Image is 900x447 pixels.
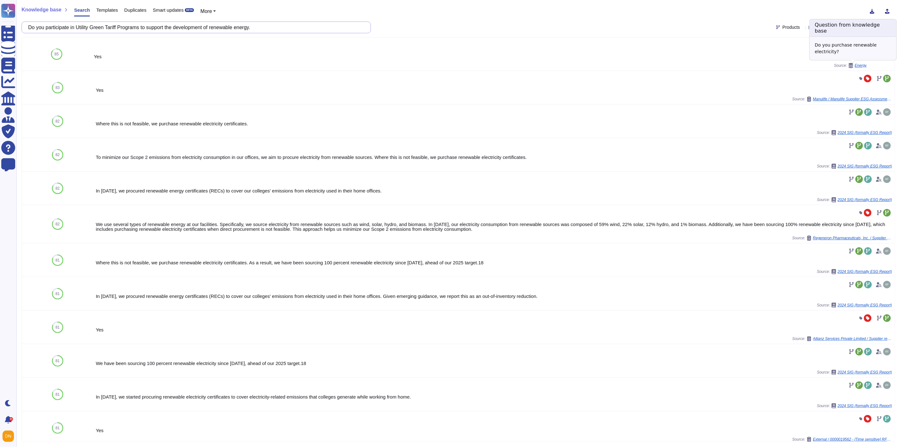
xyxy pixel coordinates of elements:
span: Source: [792,437,892,442]
h3: Question from knowledge base [810,19,897,37]
div: To minimize our Scope 2 emissions from electricity consumption in our offices, we aim to procure ... [96,155,892,160]
div: Where this is not feasible, we purchase renewable electricity certificates. [96,121,892,126]
div: We use several types of renewable energy at our facilities. Specifically, we source electricity f... [96,222,892,231]
span: 82 [55,153,59,157]
div: Where this is not feasible, we purchase renewable electricity certificates. As a result, we have ... [96,260,892,265]
span: 2024 SIG (formally ESG Report) [838,270,892,274]
span: 81 [55,426,59,430]
span: Duplicates [124,8,147,12]
span: 81 [55,325,59,329]
span: Source: [817,164,892,169]
img: user [883,247,891,255]
img: user [883,381,891,389]
span: 82 [55,222,59,226]
span: 81 [55,258,59,262]
div: Yes [94,54,867,59]
img: user [883,281,891,288]
span: 2024 SIG (formally ESG Report) [838,404,892,408]
span: Source: [792,236,892,241]
span: Smart updates [153,8,184,12]
img: user [883,142,891,149]
span: 2024 SIG (formally ESG Report) [838,370,892,374]
div: In [DATE], we procured renewable energy certificates (RECs) to cover our colleges' emissions from... [96,188,892,193]
span: 81 [55,359,59,363]
img: user [3,431,14,442]
span: 81 [55,292,59,296]
span: Regeneron Pharmaceuticals, Inc. / Supplier diversity and sustainability [813,236,892,240]
span: Allianz Services Private Limited / Supplier registration questionnaire [813,337,892,341]
span: Templates [96,8,118,12]
div: We have been sourcing 100 percent renewable electricity since [DATE], ahead of our 2025 target.18 [96,361,892,366]
img: user [883,175,891,183]
span: Search [74,8,90,12]
span: Knowledge base [22,7,61,12]
span: 82 [55,186,59,190]
button: More [200,8,216,15]
span: Source: [834,63,867,68]
img: user [883,108,891,116]
span: 2024 SIG (formally ESG Report) [838,164,892,168]
span: Source: [792,336,892,341]
span: 2024 SIG (formally ESG Report) [838,131,892,135]
span: 82 [55,119,59,123]
span: Source: [792,97,892,102]
span: Source: [817,303,892,308]
span: Manulife / Manulife Supplier ESG Assessment Questionnaire Supplier Version [813,97,892,101]
div: BETA [185,8,194,12]
span: 2024 SIG (formally ESG Report) [838,198,892,202]
span: Energy [855,64,867,67]
img: user [883,348,891,356]
span: More [200,9,212,14]
div: Yes [96,428,892,433]
span: 85 [54,52,59,56]
span: Source: [817,197,892,202]
input: Search a question or template... [25,22,364,33]
div: Do you purchase renewable electricity? [810,37,897,60]
div: In [DATE], we procured renewable energy certificates (RECs) to cover our colleges' emissions from... [96,294,892,299]
div: In [DATE], we started procuring renewable electricity certificates to cover electricity-related e... [96,394,892,399]
button: user [1,429,18,443]
div: 9+ [9,417,13,421]
span: Source: [817,403,892,408]
span: Products [783,25,800,29]
span: 2024 SIG (formally ESG Report) [838,303,892,307]
span: Source: [817,370,892,375]
div: Yes [96,327,892,332]
span: 83 [55,86,59,90]
span: External / 0000019562 - [Time sensitive] RFP sustainability asks for a major client [813,438,892,441]
span: 81 [55,393,59,396]
span: Source: [817,130,892,135]
span: Source: [817,269,892,274]
div: Yes [96,88,892,92]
